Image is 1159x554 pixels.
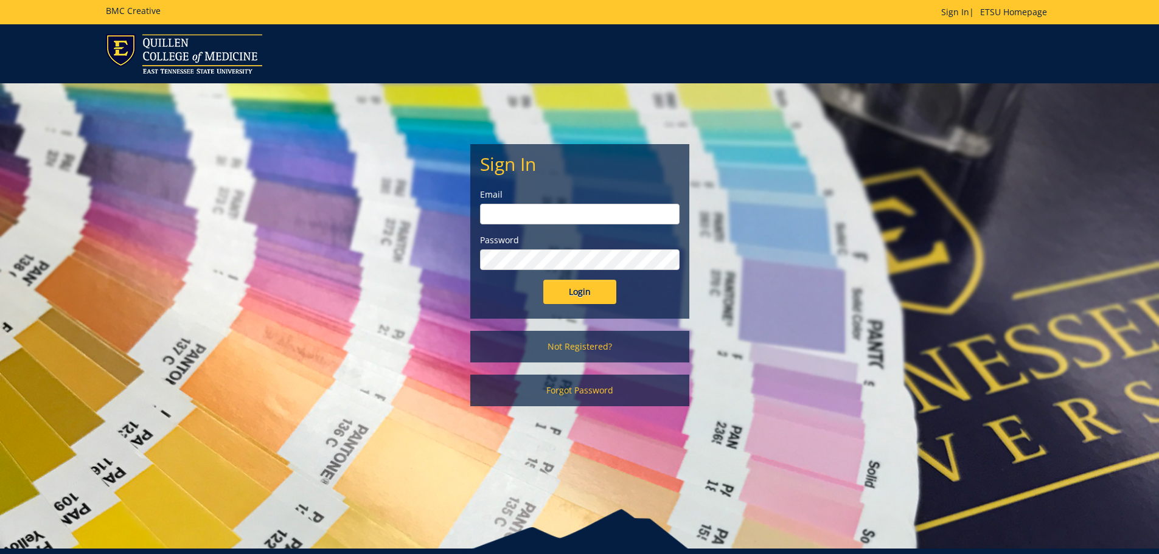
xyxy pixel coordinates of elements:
a: ETSU Homepage [974,6,1053,18]
h5: BMC Creative [106,6,161,15]
a: Forgot Password [470,375,689,406]
a: Not Registered? [470,331,689,362]
label: Email [480,189,680,201]
label: Password [480,234,680,246]
h2: Sign In [480,154,680,174]
input: Login [543,280,616,304]
a: Sign In [941,6,969,18]
img: ETSU logo [106,34,262,74]
p: | [941,6,1053,18]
